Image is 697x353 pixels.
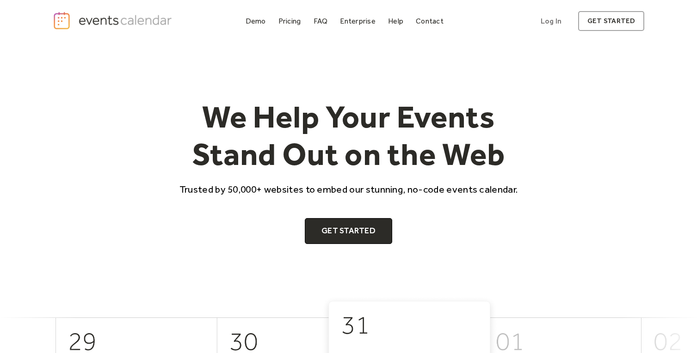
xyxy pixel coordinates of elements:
a: Contact [412,15,447,27]
a: Help [384,15,407,27]
a: get started [578,11,644,31]
div: Demo [246,18,266,24]
div: Contact [416,18,444,24]
a: Demo [242,15,270,27]
div: Enterprise [340,18,375,24]
h1: We Help Your Events Stand Out on the Web [171,98,526,173]
div: FAQ [314,18,328,24]
a: Log In [531,11,571,31]
a: Get Started [305,218,392,244]
p: Trusted by 50,000+ websites to embed our stunning, no-code events calendar. [171,183,526,196]
a: FAQ [310,15,332,27]
div: Pricing [278,18,301,24]
a: Pricing [275,15,305,27]
a: Enterprise [336,15,379,27]
a: home [53,11,175,30]
div: Help [388,18,403,24]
